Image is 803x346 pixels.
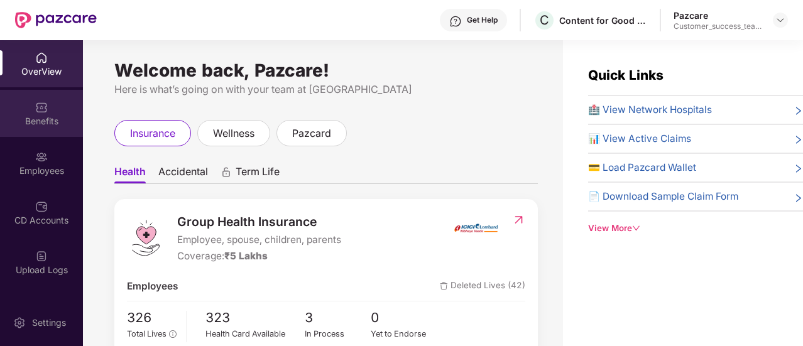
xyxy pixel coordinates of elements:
span: Employees [127,279,178,294]
span: Group Health Insurance [177,212,341,231]
img: insurerIcon [452,212,500,244]
span: Health [114,165,146,183]
div: In Process [305,328,371,340]
span: Quick Links [588,67,664,83]
span: right [794,134,803,146]
img: svg+xml;base64,PHN2ZyBpZD0iU2V0dGluZy0yMHgyMCIgeG1sbnM9Imh0dHA6Ly93d3cudzMub3JnLzIwMDAvc3ZnIiB3aW... [13,316,26,329]
div: animation [221,166,232,178]
img: svg+xml;base64,PHN2ZyBpZD0iSGVscC0zMngzMiIgeG1sbnM9Imh0dHA6Ly93d3cudzMub3JnLzIwMDAvc3ZnIiB3aWR0aD... [449,15,462,28]
span: Term Life [236,165,280,183]
span: 💳 Load Pazcard Wallet [588,160,696,175]
span: C [540,13,549,28]
span: ₹5 Lakhs [224,250,268,262]
span: info-circle [169,330,176,337]
img: svg+xml;base64,PHN2ZyBpZD0iSG9tZSIgeG1sbnM9Imh0dHA6Ly93d3cudzMub3JnLzIwMDAvc3ZnIiB3aWR0aD0iMjAiIG... [35,51,48,64]
span: right [794,105,803,117]
span: right [794,163,803,175]
img: deleteIcon [440,282,448,290]
div: Settings [28,316,70,329]
img: svg+xml;base64,PHN2ZyBpZD0iQmVuZWZpdHMiIHhtbG5zPSJodHRwOi8vd3d3LnczLm9yZy8yMDAwL3N2ZyIgd2lkdGg9Ij... [35,101,48,114]
span: down [632,224,640,232]
span: 323 [205,308,305,328]
img: RedirectIcon [512,214,525,226]
img: svg+xml;base64,PHN2ZyBpZD0iVXBsb2FkX0xvZ3MiIGRhdGEtbmFtZT0iVXBsb2FkIExvZ3MiIHhtbG5zPSJodHRwOi8vd3... [35,250,48,262]
span: Employee, spouse, children, parents [177,232,341,247]
div: Content for Good Private Limited [559,14,647,26]
img: New Pazcare Logo [15,12,97,28]
div: Here is what’s going on with your team at [GEOGRAPHIC_DATA] [114,82,538,97]
span: 📊 View Active Claims [588,131,691,146]
div: Yet to Endorse [371,328,437,340]
span: Deleted Lives (42) [440,279,525,294]
img: svg+xml;base64,PHN2ZyBpZD0iQ0RfQWNjb3VudHMiIGRhdGEtbmFtZT0iQ0QgQWNjb3VudHMiIHhtbG5zPSJodHRwOi8vd3... [35,200,48,213]
div: Health Card Available [205,328,305,340]
span: 326 [127,308,177,328]
div: Pazcare [674,9,762,21]
div: Welcome back, Pazcare! [114,65,538,75]
div: View More [588,222,803,235]
span: wellness [213,126,254,141]
span: 📄 Download Sample Claim Form [588,189,738,204]
span: Total Lives [127,329,167,338]
div: Get Help [467,15,498,25]
span: right [794,192,803,204]
span: 3 [305,308,371,328]
span: insurance [130,126,175,141]
span: 0 [371,308,437,328]
span: 🏥 View Network Hospitals [588,102,712,117]
span: Accidental [158,165,208,183]
img: svg+xml;base64,PHN2ZyBpZD0iRHJvcGRvd24tMzJ4MzIiIHhtbG5zPSJodHRwOi8vd3d3LnczLm9yZy8yMDAwL3N2ZyIgd2... [775,15,785,25]
div: Customer_success_team_lead [674,21,762,31]
img: logo [127,219,165,257]
span: pazcard [292,126,331,141]
img: svg+xml;base64,PHN2ZyBpZD0iRW1wbG95ZWVzIiB4bWxucz0iaHR0cDovL3d3dy53My5vcmcvMjAwMC9zdmciIHdpZHRoPS... [35,151,48,163]
div: Coverage: [177,249,341,264]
